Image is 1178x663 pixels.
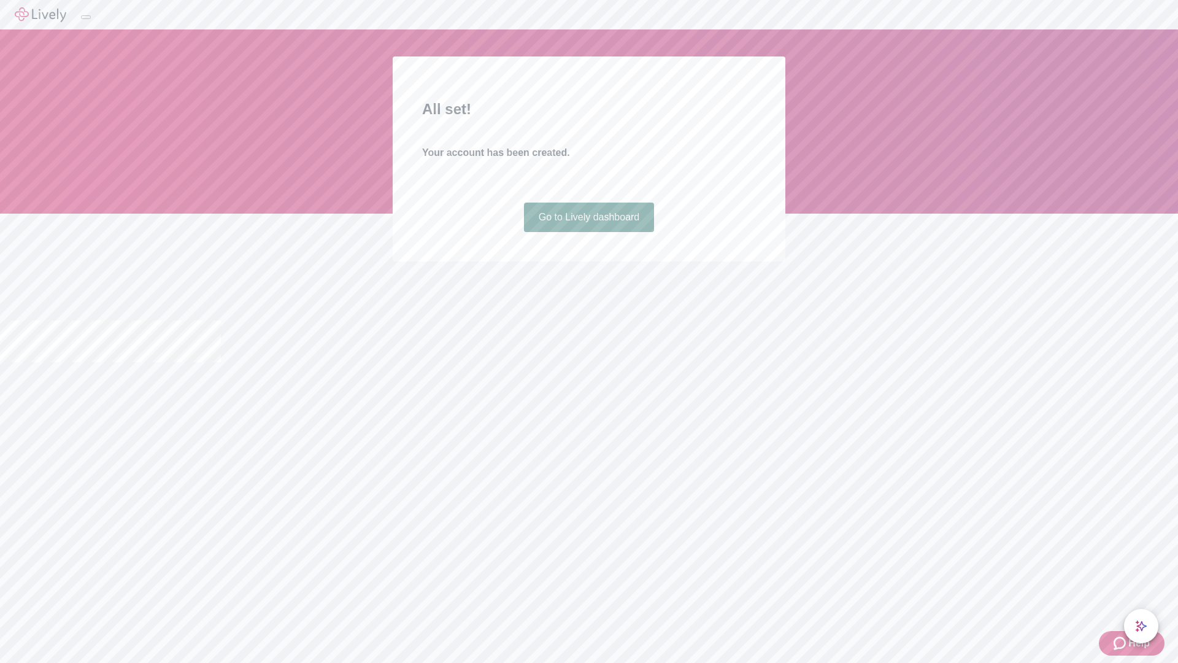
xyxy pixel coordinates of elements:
[422,145,756,160] h4: Your account has been created.
[1135,620,1147,632] svg: Lively AI Assistant
[15,7,66,22] img: Lively
[1124,609,1158,643] button: chat
[81,15,91,19] button: Log out
[524,203,655,232] a: Go to Lively dashboard
[422,98,756,120] h2: All set!
[1128,636,1150,651] span: Help
[1099,631,1165,656] button: Zendesk support iconHelp
[1114,636,1128,651] svg: Zendesk support icon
